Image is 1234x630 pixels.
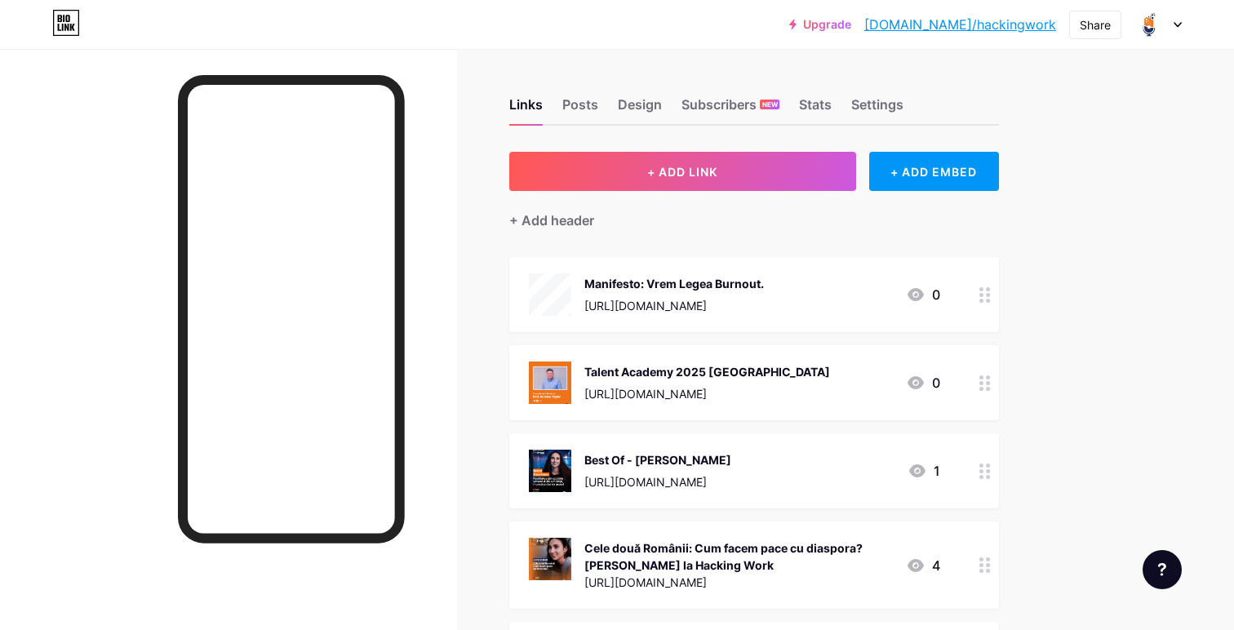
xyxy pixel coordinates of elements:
[584,539,893,574] div: Cele două Românii: Cum facem pace cu diaspora? [PERSON_NAME] la Hacking Work
[584,275,764,292] div: Manifesto: Vrem Legea Burnout.
[908,461,940,481] div: 1
[509,211,594,230] div: + Add header
[906,285,940,304] div: 0
[1080,16,1111,33] div: Share
[799,95,832,124] div: Stats
[647,165,717,179] span: + ADD LINK
[529,450,571,492] img: Best Of - Elena Stancu
[584,574,893,591] div: [URL][DOMAIN_NAME]
[762,100,778,109] span: NEW
[869,152,999,191] div: + ADD EMBED
[509,95,543,124] div: Links
[1134,9,1165,40] img: hackingwork
[618,95,662,124] div: Design
[906,373,940,393] div: 0
[851,95,903,124] div: Settings
[562,95,598,124] div: Posts
[584,451,731,468] div: Best Of - [PERSON_NAME]
[864,15,1056,34] a: [DOMAIN_NAME]/hackingwork
[906,556,940,575] div: 4
[789,18,851,31] a: Upgrade
[584,363,830,380] div: Talent Academy 2025 [GEOGRAPHIC_DATA]
[681,95,779,124] div: Subscribers
[509,152,856,191] button: + ADD LINK
[584,385,830,402] div: [URL][DOMAIN_NAME]
[529,362,571,404] img: Talent Academy 2025 Cluj
[584,473,731,490] div: [URL][DOMAIN_NAME]
[529,538,571,580] img: Cele două Românii: Cum facem pace cu diaspora? Elena Stancu la Hacking Work
[584,297,764,314] div: [URL][DOMAIN_NAME]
